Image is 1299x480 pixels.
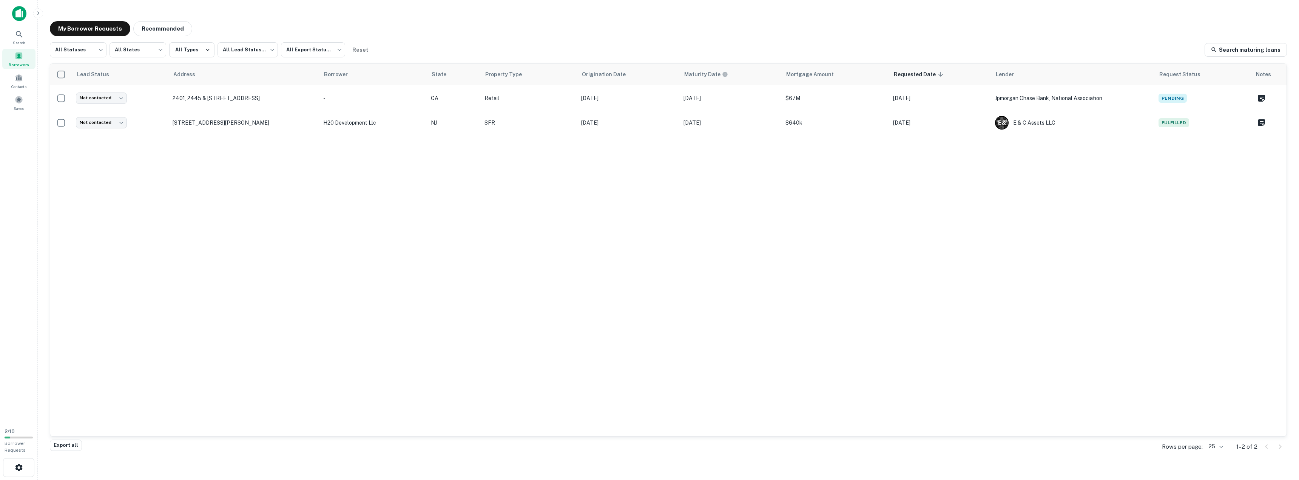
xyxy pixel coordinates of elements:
[786,70,844,79] span: Mortgage Amount
[785,94,886,102] p: $67M
[13,40,25,46] span: Search
[998,119,1006,127] p: E &
[991,64,1155,85] th: Lender
[5,441,26,453] span: Borrower Requests
[281,40,345,60] div: All Export Statuses
[683,119,778,127] p: [DATE]
[1159,70,1210,79] span: Request Status
[319,64,427,85] th: Borrower
[1256,70,1271,79] span: Notes
[76,117,127,128] div: Not contacted
[680,64,782,85] th: Maturity dates displayed may be estimated. Please contact the lender for the most accurate maturi...
[14,105,25,111] span: Saved
[323,94,423,102] p: -
[2,71,35,91] a: Contacts
[218,40,278,60] div: All Lead Statuses
[782,64,889,85] th: Mortgage Amount
[485,70,532,79] span: Property Type
[2,93,35,113] a: Saved
[785,119,886,127] p: $640k
[76,93,127,103] div: Not contacted
[9,62,29,68] span: Borrowers
[893,119,987,127] p: [DATE]
[1155,64,1251,85] th: Request Status
[72,64,169,85] th: Lead Status
[1255,93,1268,104] button: Create a note for this borrower request
[1255,117,1268,128] button: Create a note for this borrower request
[2,27,35,47] a: Search
[893,94,987,102] p: [DATE]
[5,429,15,434] span: 2 / 10
[324,70,358,79] span: Borrower
[50,21,130,36] button: My Borrower Requests
[1236,442,1257,451] p: 1–2 of 2
[577,64,679,85] th: Origination Date
[77,70,119,79] span: Lead Status
[432,70,456,79] span: State
[12,6,26,21] img: capitalize-icon.png
[894,70,946,79] span: Requested Date
[1251,64,1287,85] th: Notes
[1261,420,1299,456] iframe: Chat Widget
[2,49,35,69] a: Borrowers
[173,70,205,79] span: Address
[1162,442,1203,451] p: Rows per page:
[431,94,477,102] p: CA
[582,70,636,79] span: Origination Date
[581,119,676,127] p: [DATE]
[481,64,577,85] th: Property Type
[1159,118,1189,127] span: Fulfilled
[1159,94,1187,103] span: Pending
[431,119,477,127] p: NJ
[169,64,319,85] th: Address
[683,94,778,102] p: [DATE]
[484,94,574,102] p: Retail
[995,116,1151,130] div: E & C Assets LLC
[169,42,214,57] button: All Types
[996,70,1024,79] span: Lender
[684,70,738,79] span: Maturity dates displayed may be estimated. Please contact the lender for the most accurate maturi...
[133,21,192,36] button: Recommended
[173,119,316,126] p: [STREET_ADDRESS][PERSON_NAME]
[50,40,106,60] div: All Statuses
[427,64,481,85] th: State
[50,440,82,451] button: Export all
[11,83,26,90] span: Contacts
[323,119,423,127] p: h20 development llc
[684,70,728,79] div: Maturity dates displayed may be estimated. Please contact the lender for the most accurate maturi...
[1205,43,1287,57] a: Search maturing loans
[1206,441,1224,452] div: 25
[889,64,991,85] th: Requested Date
[684,70,720,79] h6: Maturity Date
[173,95,316,102] p: 2401, 2445 & [STREET_ADDRESS]
[581,94,676,102] p: [DATE]
[995,94,1151,102] p: Jpmorgan Chase Bank, National Association
[484,119,574,127] p: SFR
[110,40,166,60] div: All States
[348,42,372,57] button: Reset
